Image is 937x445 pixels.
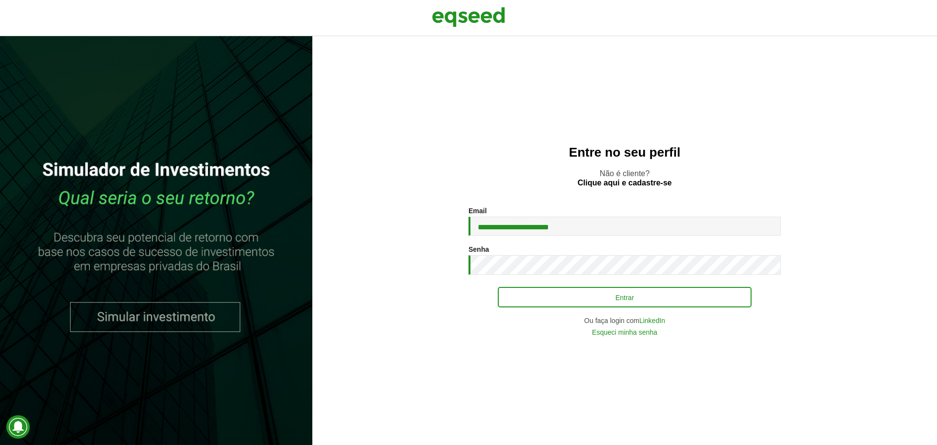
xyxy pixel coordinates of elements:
p: Não é cliente? [332,169,917,187]
a: Esqueci minha senha [592,329,657,336]
a: LinkedIn [639,317,665,324]
a: Clique aqui e cadastre-se [578,179,672,187]
label: Email [468,207,487,214]
img: EqSeed Logo [432,5,505,29]
h2: Entre no seu perfil [332,145,917,160]
label: Senha [468,246,489,253]
div: Ou faça login com [468,317,781,324]
button: Entrar [498,287,752,307]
